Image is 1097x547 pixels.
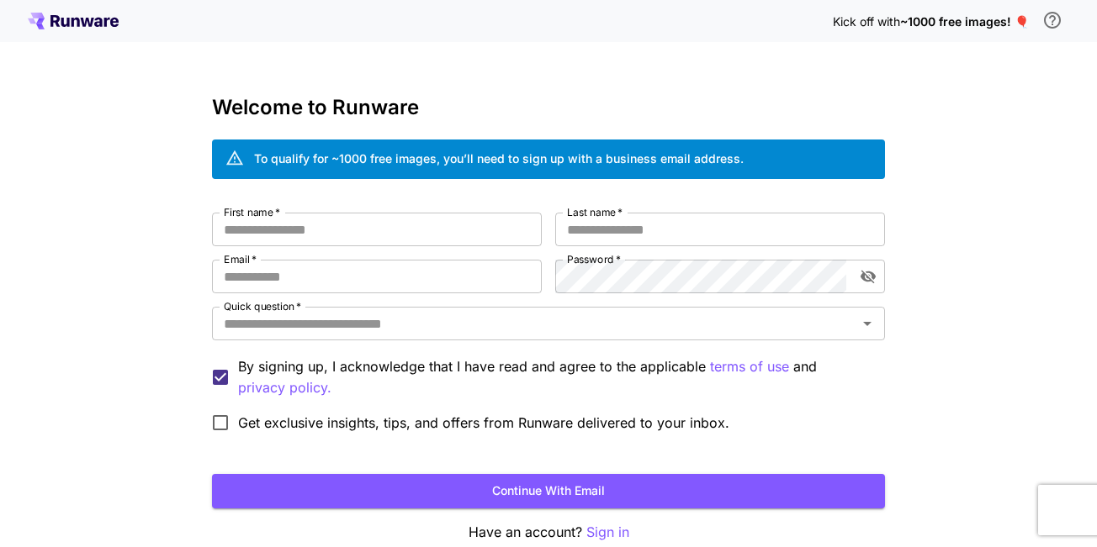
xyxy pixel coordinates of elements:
[238,413,729,433] span: Get exclusive insights, tips, and offers from Runware delivered to your inbox.
[833,14,900,29] span: Kick off with
[224,299,301,313] label: Quick question
[212,474,885,508] button: Continue with email
[212,522,885,543] p: Have an account?
[238,356,872,398] p: By signing up, I acknowledge that I have read and agree to the applicable and
[238,377,331,398] p: privacy policy.
[853,261,883,292] button: toggle password visibility
[856,312,879,335] button: Open
[710,356,789,377] p: terms of use
[900,14,1029,29] span: ~1000 free images! 🎈
[567,205,623,219] label: Last name
[567,252,621,266] label: Password
[1036,3,1069,37] button: In order to qualify for free credit, you need to sign up with a business email address and click ...
[224,252,257,266] label: Email
[224,205,280,219] label: First name
[212,96,885,119] h3: Welcome to Runware
[238,377,331,398] button: By signing up, I acknowledge that I have read and agree to the applicable terms of use and
[710,356,789,377] button: By signing up, I acknowledge that I have read and agree to the applicable and privacy policy.
[254,150,744,167] div: To qualify for ~1000 free images, you’ll need to sign up with a business email address.
[586,522,629,543] button: Sign in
